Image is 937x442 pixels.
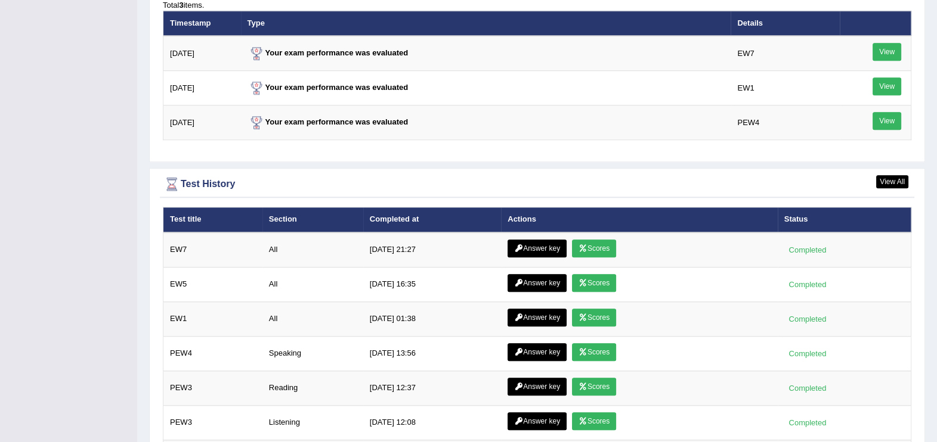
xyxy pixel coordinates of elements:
th: Type [241,11,731,36]
td: [DATE] 12:08 [363,405,501,440]
th: Actions [501,207,777,232]
td: EW7 [163,232,262,267]
b: 3 [179,1,183,10]
td: EW5 [163,267,262,301]
th: Completed at [363,207,501,232]
th: Test title [163,207,262,232]
td: Reading [262,371,363,405]
td: PEW3 [163,405,262,440]
strong: Your exam performance was evaluated [248,117,409,126]
a: Scores [572,309,616,326]
td: [DATE] 12:37 [363,371,501,405]
th: Timestamp [163,11,241,36]
div: Completed [784,278,831,291]
a: Answer key [508,239,567,257]
th: Details [731,11,839,36]
a: Answer key [508,274,567,292]
div: Completed [784,382,831,394]
td: EW7 [731,36,839,71]
a: Answer key [508,309,567,326]
a: Scores [572,343,616,361]
a: Scores [572,412,616,430]
a: Answer key [508,343,567,361]
div: Test History [163,175,911,193]
th: Status [778,207,911,232]
div: Completed [784,244,831,256]
strong: Your exam performance was evaluated [248,83,409,92]
a: View [873,112,901,130]
a: View [873,77,901,95]
a: Answer key [508,412,567,430]
a: View [873,43,901,61]
td: [DATE] [163,105,241,140]
strong: Your exam performance was evaluated [248,48,409,57]
th: Section [262,207,363,232]
td: [DATE] 16:35 [363,267,501,301]
a: Scores [572,239,616,257]
div: Completed [784,347,831,360]
td: Speaking [262,336,363,371]
td: PEW3 [163,371,262,405]
a: View All [876,175,908,188]
td: EW1 [731,71,839,105]
td: [DATE] [163,36,241,71]
div: Completed [784,416,831,429]
td: [DATE] [163,71,241,105]
td: PEW4 [163,336,262,371]
td: [DATE] 13:56 [363,336,501,371]
td: All [262,267,363,301]
td: PEW4 [731,105,839,140]
td: All [262,301,363,336]
td: Listening [262,405,363,440]
td: All [262,232,363,267]
a: Scores [572,378,616,396]
a: Answer key [508,378,567,396]
td: EW1 [163,301,262,336]
a: Scores [572,274,616,292]
td: [DATE] 01:38 [363,301,501,336]
div: Completed [784,313,831,325]
td: [DATE] 21:27 [363,232,501,267]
